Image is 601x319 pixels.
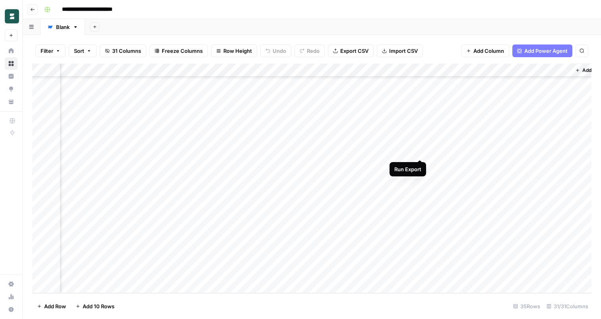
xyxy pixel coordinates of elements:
[5,9,19,23] img: Borderless Logo
[211,44,257,57] button: Row Height
[32,300,71,313] button: Add Row
[223,47,252,55] span: Row Height
[83,302,114,310] span: Add 10 Rows
[35,44,66,57] button: Filter
[5,6,17,26] button: Workspace: Borderless
[162,47,203,55] span: Freeze Columns
[69,44,97,57] button: Sort
[149,44,208,57] button: Freeze Columns
[524,47,568,55] span: Add Power Agent
[5,83,17,95] a: Opportunities
[512,44,572,57] button: Add Power Agent
[41,19,85,35] a: Blank
[74,47,84,55] span: Sort
[5,44,17,57] a: Home
[112,47,141,55] span: 31 Columns
[100,44,146,57] button: 31 Columns
[307,47,320,55] span: Redo
[5,278,17,290] a: Settings
[328,44,374,57] button: Export CSV
[473,47,504,55] span: Add Column
[394,165,421,173] div: Run Export
[340,47,368,55] span: Export CSV
[510,300,543,313] div: 35 Rows
[543,300,591,313] div: 31/31 Columns
[5,290,17,303] a: Usage
[56,23,70,31] div: Blank
[5,57,17,70] a: Browse
[273,47,286,55] span: Undo
[41,47,53,55] span: Filter
[377,44,423,57] button: Import CSV
[260,44,291,57] button: Undo
[389,47,418,55] span: Import CSV
[71,300,119,313] button: Add 10 Rows
[461,44,509,57] button: Add Column
[5,303,17,316] button: Help + Support
[5,95,17,108] a: Your Data
[44,302,66,310] span: Add Row
[295,44,325,57] button: Redo
[5,70,17,83] a: Insights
